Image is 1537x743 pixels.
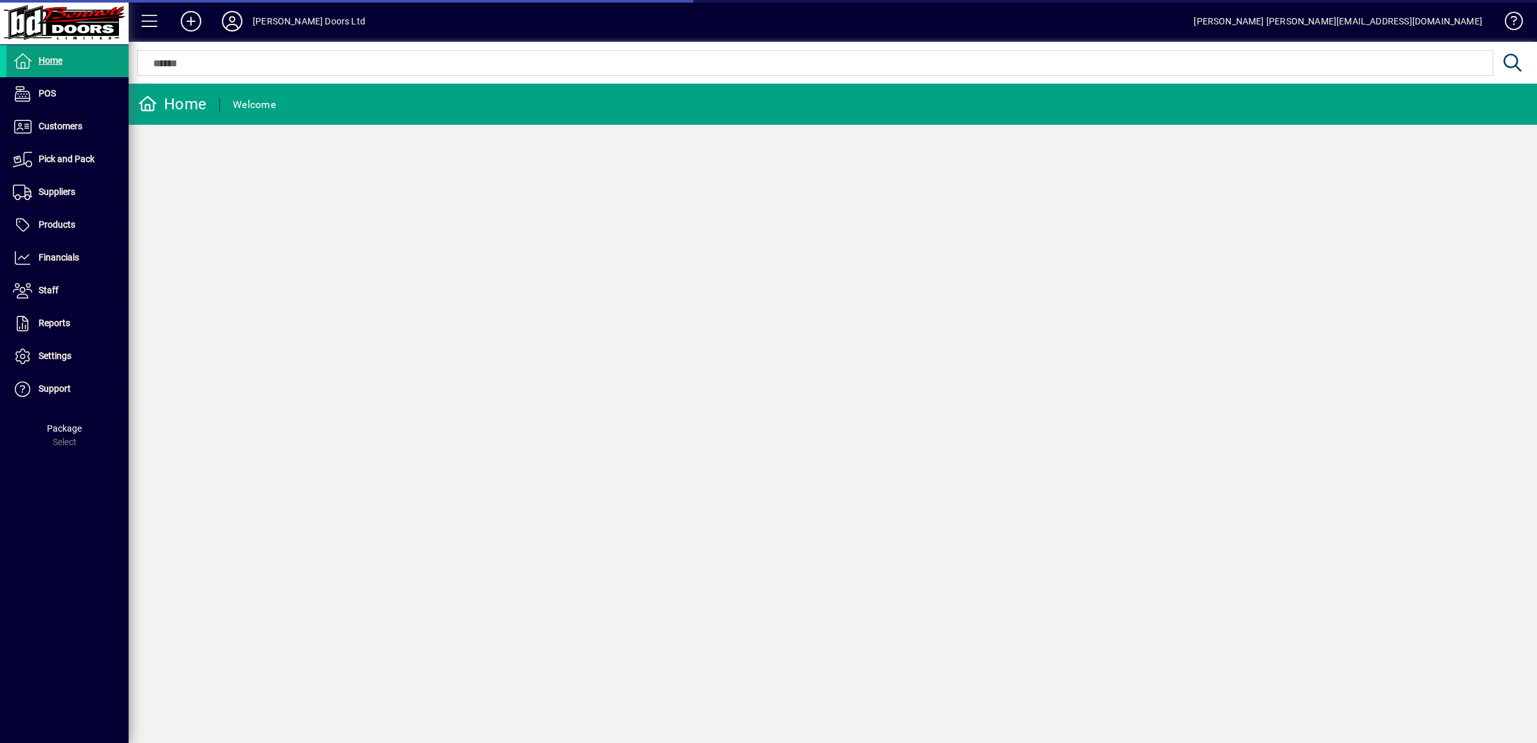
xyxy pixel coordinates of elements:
[170,10,212,33] button: Add
[47,423,82,434] span: Package
[39,55,62,66] span: Home
[6,111,129,143] a: Customers
[6,275,129,307] a: Staff
[6,373,129,405] a: Support
[39,187,75,197] span: Suppliers
[39,154,95,164] span: Pick and Pack
[6,307,129,340] a: Reports
[39,318,70,328] span: Reports
[253,11,365,32] div: [PERSON_NAME] Doors Ltd
[39,351,71,361] span: Settings
[233,95,276,115] div: Welcome
[39,285,59,295] span: Staff
[138,94,206,115] div: Home
[6,340,129,372] a: Settings
[39,252,79,262] span: Financials
[39,121,82,131] span: Customers
[6,209,129,241] a: Products
[6,176,129,208] a: Suppliers
[39,383,71,394] span: Support
[39,219,75,230] span: Products
[6,242,129,274] a: Financials
[6,143,129,176] a: Pick and Pack
[212,10,253,33] button: Profile
[39,88,56,98] span: POS
[6,78,129,110] a: POS
[1495,3,1521,44] a: Knowledge Base
[1194,11,1482,32] div: [PERSON_NAME] [PERSON_NAME][EMAIL_ADDRESS][DOMAIN_NAME]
